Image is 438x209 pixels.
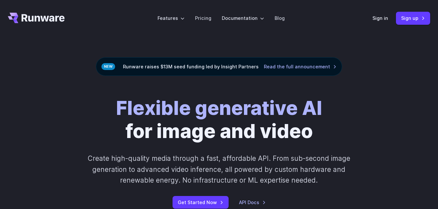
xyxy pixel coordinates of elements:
[84,153,354,186] p: Create high-quality media through a fast, affordable API. From sub-second image generation to adv...
[195,14,211,22] a: Pricing
[173,196,229,209] a: Get Started Now
[8,13,65,23] a: Go to /
[396,12,430,24] a: Sign up
[264,63,337,70] a: Read the full announcement
[222,14,264,22] label: Documentation
[116,97,322,143] h1: for image and video
[239,199,266,206] a: API Docs
[158,14,185,22] label: Features
[96,57,342,76] div: Runware raises $13M seed funding led by Insight Partners
[116,96,322,119] strong: Flexible generative AI
[275,14,285,22] a: Blog
[372,14,388,22] a: Sign in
